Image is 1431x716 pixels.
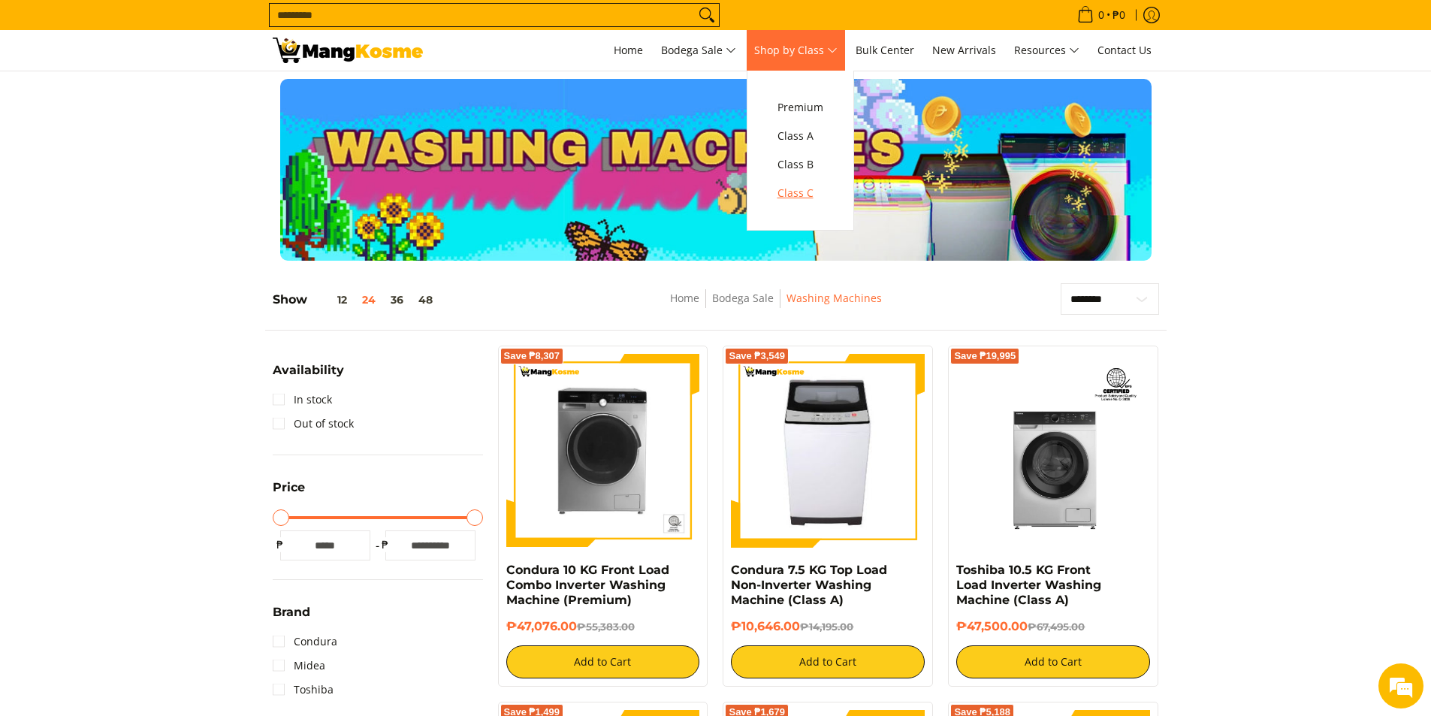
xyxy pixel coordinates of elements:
[777,184,823,203] span: Class C
[777,98,823,117] span: Premium
[273,537,288,552] span: ₱
[786,291,882,305] a: Washing Machines
[614,43,643,57] span: Home
[932,43,996,57] span: New Arrivals
[770,150,831,179] a: Class B
[273,388,332,412] a: In stock
[273,630,337,654] a: Condura
[577,621,635,633] del: ₱55,383.00
[1014,41,1079,60] span: Resources
[606,30,651,71] a: Home
[954,352,1016,361] span: Save ₱19,995
[8,410,286,463] textarea: Type your message and hit 'Enter'
[506,563,669,607] a: Condura 10 KG Front Load Combo Inverter Washing Machine (Premium)
[1097,43,1152,57] span: Contact Us
[273,292,440,307] h5: Show
[956,563,1101,607] a: Toshiba 10.5 KG Front Load Inverter Washing Machine (Class A)
[956,645,1150,678] button: Add to Cart
[856,43,914,57] span: Bulk Center
[504,352,560,361] span: Save ₱8,307
[273,38,423,63] img: Washing Machines l Mang Kosme: Home Appliances Warehouse Sale Partner
[273,364,344,376] span: Availability
[273,678,334,702] a: Toshiba
[383,294,411,306] button: 36
[87,189,207,341] span: We're online!
[800,621,853,633] del: ₱14,195.00
[1007,30,1087,71] a: Resources
[273,482,305,494] span: Price
[378,537,393,552] span: ₱
[1096,10,1106,20] span: 0
[770,122,831,150] a: Class A
[78,84,252,104] div: Chat with us now
[661,41,736,60] span: Bodega Sale
[355,294,383,306] button: 24
[506,619,700,634] h6: ₱47,076.00
[411,294,440,306] button: 48
[438,30,1159,71] nav: Main Menu
[273,364,344,388] summary: Open
[712,291,774,305] a: Bodega Sale
[731,619,925,634] h6: ₱10,646.00
[565,289,987,323] nav: Breadcrumbs
[506,354,700,548] img: Condura 10 KG Front Load Combo Inverter Washing Machine (Premium)
[729,352,785,361] span: Save ₱3,549
[246,8,282,44] div: Minimize live chat window
[731,563,887,607] a: Condura 7.5 KG Top Load Non-Inverter Washing Machine (Class A)
[1028,621,1085,633] del: ₱67,495.00
[273,606,310,618] span: Brand
[925,30,1004,71] a: New Arrivals
[273,482,305,505] summary: Open
[654,30,744,71] a: Bodega Sale
[695,4,719,26] button: Search
[1073,7,1130,23] span: •
[731,645,925,678] button: Add to Cart
[848,30,922,71] a: Bulk Center
[777,127,823,146] span: Class A
[770,93,831,122] a: Premium
[738,354,919,548] img: condura-7.5kg-topload-non-inverter-washing-machine-class-c-full-view-mang-kosme
[747,30,845,71] a: Shop by Class
[777,156,823,174] span: Class B
[956,354,1150,548] img: Toshiba 10.5 KG Front Load Inverter Washing Machine (Class A)
[506,645,700,678] button: Add to Cart
[670,291,699,305] a: Home
[273,606,310,630] summary: Open
[1110,10,1128,20] span: ₱0
[307,294,355,306] button: 12
[1090,30,1159,71] a: Contact Us
[273,412,354,436] a: Out of stock
[273,654,325,678] a: Midea
[770,179,831,207] a: Class C
[754,41,838,60] span: Shop by Class
[956,619,1150,634] h6: ₱47,500.00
